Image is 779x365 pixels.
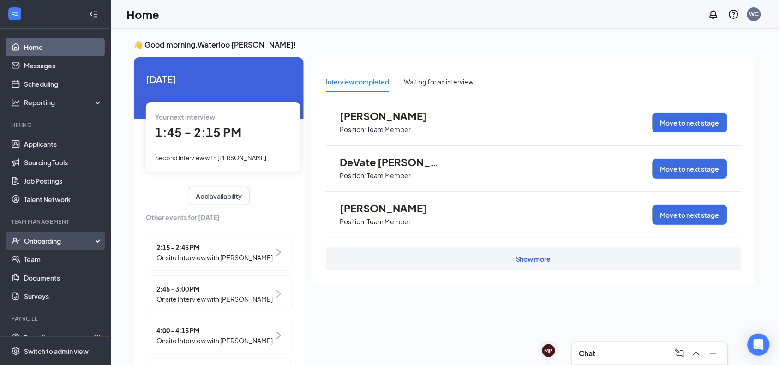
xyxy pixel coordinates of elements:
[24,329,103,347] a: PayrollCrown
[340,156,441,168] span: DeVate [PERSON_NAME]
[706,346,720,361] button: Minimize
[674,348,685,359] svg: ComposeMessage
[545,347,553,355] div: MP
[155,113,215,121] span: Your next interview
[156,242,273,252] span: 2:15 - 2:45 PM
[11,121,101,129] div: Hiring
[367,171,411,180] p: Team Member
[367,217,411,226] p: Team Member
[24,75,103,93] a: Scheduling
[749,10,759,18] div: WC
[708,9,719,20] svg: Notifications
[24,190,103,209] a: Talent Network
[24,287,103,305] a: Surveys
[11,236,20,245] svg: UserCheck
[11,218,101,226] div: Team Management
[340,171,366,180] p: Position:
[146,72,292,86] span: [DATE]
[653,159,727,179] button: Move to next stage
[326,77,389,87] div: Interview completed
[155,125,241,140] span: 1:45 - 2:15 PM
[24,153,103,172] a: Sourcing Tools
[146,212,292,222] span: Other events for [DATE]
[11,315,101,323] div: Payroll
[691,348,702,359] svg: ChevronUp
[155,154,266,162] span: Second Interview with [PERSON_NAME]
[24,56,103,75] a: Messages
[24,98,103,107] div: Reporting
[24,172,103,190] a: Job Postings
[516,254,551,263] div: Show more
[653,205,727,225] button: Move to next stage
[689,346,704,361] button: ChevronUp
[340,125,366,134] p: Position:
[24,269,103,287] a: Documents
[156,335,273,346] span: Onsite Interview with [PERSON_NAME]
[156,294,273,304] span: Onsite Interview with [PERSON_NAME]
[653,113,727,132] button: Move to next stage
[24,347,89,356] div: Switch to admin view
[340,202,441,214] span: [PERSON_NAME]
[340,110,441,122] span: [PERSON_NAME]
[10,9,19,18] svg: WorkstreamLogo
[24,38,103,56] a: Home
[126,6,159,22] h1: Home
[579,348,596,359] h3: Chat
[24,135,103,153] a: Applicants
[340,217,366,226] p: Position:
[367,125,411,134] p: Team Member
[24,236,95,245] div: Onboarding
[707,348,719,359] svg: Minimize
[11,98,20,107] svg: Analysis
[24,250,103,269] a: Team
[11,347,20,356] svg: Settings
[134,40,756,50] h3: 👋 Good morning, Waterloo [PERSON_NAME] !
[156,284,273,294] span: 2:45 - 3:00 PM
[748,334,770,356] div: Open Intercom Messenger
[188,187,250,205] button: Add availability
[156,325,273,335] span: 4:00 - 4:15 PM
[404,77,473,87] div: Waiting for an interview
[672,346,687,361] button: ComposeMessage
[89,10,98,19] svg: Collapse
[728,9,739,20] svg: QuestionInfo
[156,252,273,263] span: Onsite Interview with [PERSON_NAME]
